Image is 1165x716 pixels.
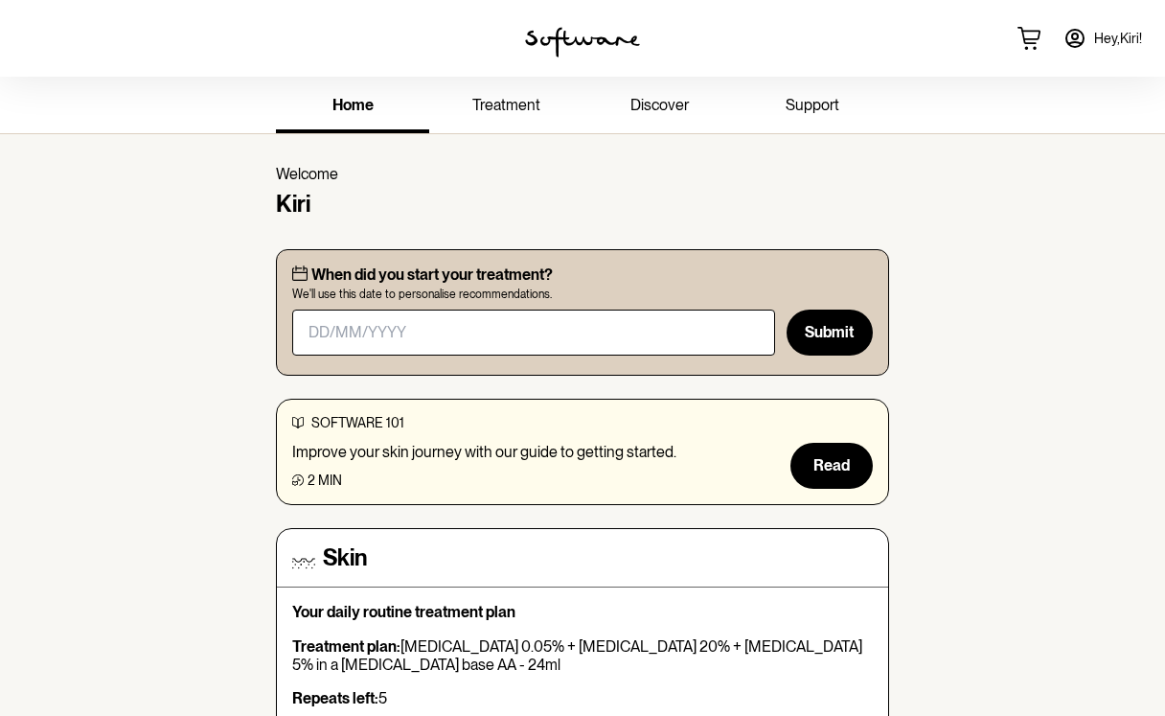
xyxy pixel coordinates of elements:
p: Improve your skin journey with our guide to getting started. [292,443,676,461]
span: home [332,96,374,114]
input: DD/MM/YYYY [292,310,775,356]
span: discover [630,96,689,114]
a: discover [582,81,736,133]
button: Submit [787,310,873,356]
p: When did you start your treatment? [311,266,553,284]
strong: Treatment plan: [292,637,400,656]
h4: Kiri [276,191,889,219]
span: software 101 [311,415,404,430]
span: treatment [472,96,540,114]
a: treatment [429,81,582,133]
a: home [276,81,429,133]
span: Submit [805,323,854,341]
a: support [736,81,889,133]
p: Welcome [276,165,889,183]
a: Hey,Kiri! [1052,15,1154,61]
span: support [786,96,839,114]
strong: Repeats left: [292,689,378,707]
button: Read [790,443,873,489]
p: Your daily routine treatment plan [292,603,873,621]
p: [MEDICAL_DATA] 0.05% + [MEDICAL_DATA] 20% + [MEDICAL_DATA] 5% in a [MEDICAL_DATA] base AA - 24ml [292,637,873,674]
h4: Skin [323,544,367,572]
p: 5 [292,689,873,707]
span: 2 min [308,473,342,488]
span: Read [813,456,850,474]
span: Hey, Kiri ! [1094,31,1142,47]
span: We'll use this date to personalise recommendations. [292,288,873,301]
img: software logo [525,27,640,58]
